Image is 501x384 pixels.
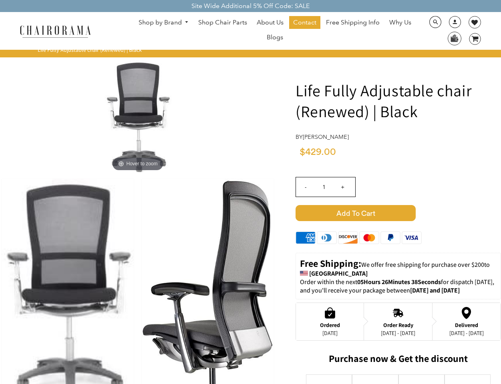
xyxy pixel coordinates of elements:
span: Why Us [389,18,411,27]
p: Order within the next for dispatch [DATE], and you'll receive your package between [300,278,497,295]
span: Add to Cart [296,205,416,221]
span: About Us [257,18,284,27]
h1: Life Fully Adjustable chair (Renewed) | Black [296,80,501,122]
span: Shop Chair Parts [198,18,247,27]
img: WhatsApp_Image_2024-07-12_at_16.23.01.webp [448,32,461,44]
h2: Purchase now & Get the discount [296,353,501,368]
p: to [300,257,497,278]
span: Blogs [267,33,283,42]
span: Contact [293,18,316,27]
a: About Us [253,16,288,29]
span: 05Hours 26Minutes 38Seconds [357,278,441,286]
a: Life Fully Adjustable chair (Renewed) | Black - chairoramaHover to zoom [104,112,171,120]
img: Life Fully Adjustable chair (Renewed) | Black - chairorama [104,60,171,173]
span: We offer free shipping for purchase over $200 [361,260,484,269]
strong: Free Shipping: [300,257,361,270]
a: Blogs [263,31,287,44]
input: - [296,177,315,197]
h4: by [296,134,501,140]
button: Add to Cart [296,205,501,221]
a: Free Shipping Info [322,16,384,29]
strong: [GEOGRAPHIC_DATA] [309,269,368,278]
div: [DATE] [320,330,340,336]
span: $429.00 [300,147,336,157]
a: Shop Chair Parts [194,16,251,29]
div: [DATE] - [DATE] [449,330,484,336]
div: Delivered [449,322,484,328]
a: Why Us [385,16,415,29]
strong: [DATE] and [DATE] [410,286,460,295]
span: Free Shipping Info [326,18,380,27]
img: chairorama [15,24,95,38]
a: Shop by Brand [135,16,193,29]
div: Ordered [320,322,340,328]
input: + [333,177,352,197]
a: Contact [289,16,320,29]
a: [PERSON_NAME] [303,133,349,140]
div: Order Ready [381,322,415,328]
nav: DesktopNavigation [129,16,421,46]
div: [DATE] - [DATE] [381,330,415,336]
